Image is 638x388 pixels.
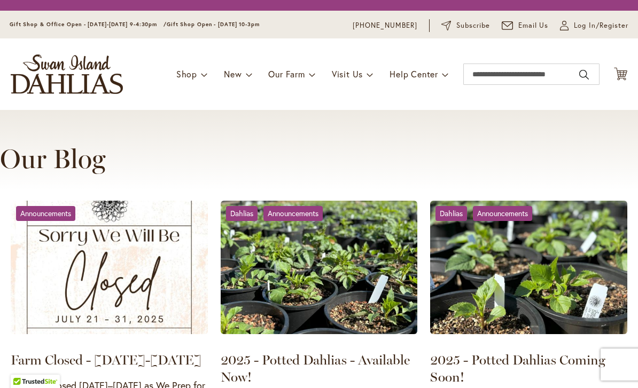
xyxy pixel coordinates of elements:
[390,68,438,80] span: Help Center
[11,201,208,338] a: Farm Closed - July 21-31, 2025
[473,206,532,221] a: Announcements
[560,20,628,31] a: Log In/Register
[263,206,323,221] a: Announcements
[579,66,589,83] button: Search
[221,201,418,334] img: 2025 - Potted Dahlias - Available Now!
[441,20,490,31] a: Subscribe
[224,68,242,80] span: New
[353,20,417,31] a: [PHONE_NUMBER]
[430,201,627,334] img: 2025 - Potted Dahlias Coming Soon!
[221,201,418,338] a: 2025 - Potted Dahlias - Available Now!
[11,201,208,334] img: Farm Closed - July 21-31, 2025
[574,20,628,31] span: Log In/Register
[16,206,75,221] a: Announcements
[332,68,363,80] span: Visit Us
[430,201,627,338] a: 2025 - Potted Dahlias Coming Soon!
[226,206,258,221] a: Dahlias
[167,21,260,28] span: Gift Shop Open - [DATE] 10-3pm
[435,206,467,221] a: Dahlias
[10,21,167,28] span: Gift Shop & Office Open - [DATE]-[DATE] 9-4:30pm /
[11,54,123,94] a: store logo
[11,352,201,368] a: Farm Closed - [DATE]-[DATE]
[502,20,549,31] a: Email Us
[268,68,305,80] span: Our Farm
[226,206,328,221] div: &
[221,352,410,385] a: 2025 - Potted Dahlias - Available Now!
[456,20,490,31] span: Subscribe
[430,352,605,385] a: 2025 - Potted Dahlias Coming Soon!
[518,20,549,31] span: Email Us
[176,68,197,80] span: Shop
[435,206,538,221] div: &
